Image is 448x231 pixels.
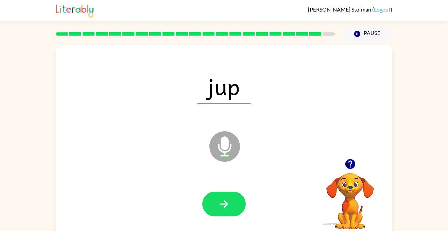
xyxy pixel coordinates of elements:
[56,3,93,18] img: Literably
[316,162,384,230] video: Your browser must support playing .mp4 files to use Literably. Please try using another browser.
[197,69,251,104] span: jup
[308,6,372,13] span: [PERSON_NAME] Stofman
[308,6,392,13] div: ( )
[374,6,391,13] a: Logout
[343,26,392,42] button: Pause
